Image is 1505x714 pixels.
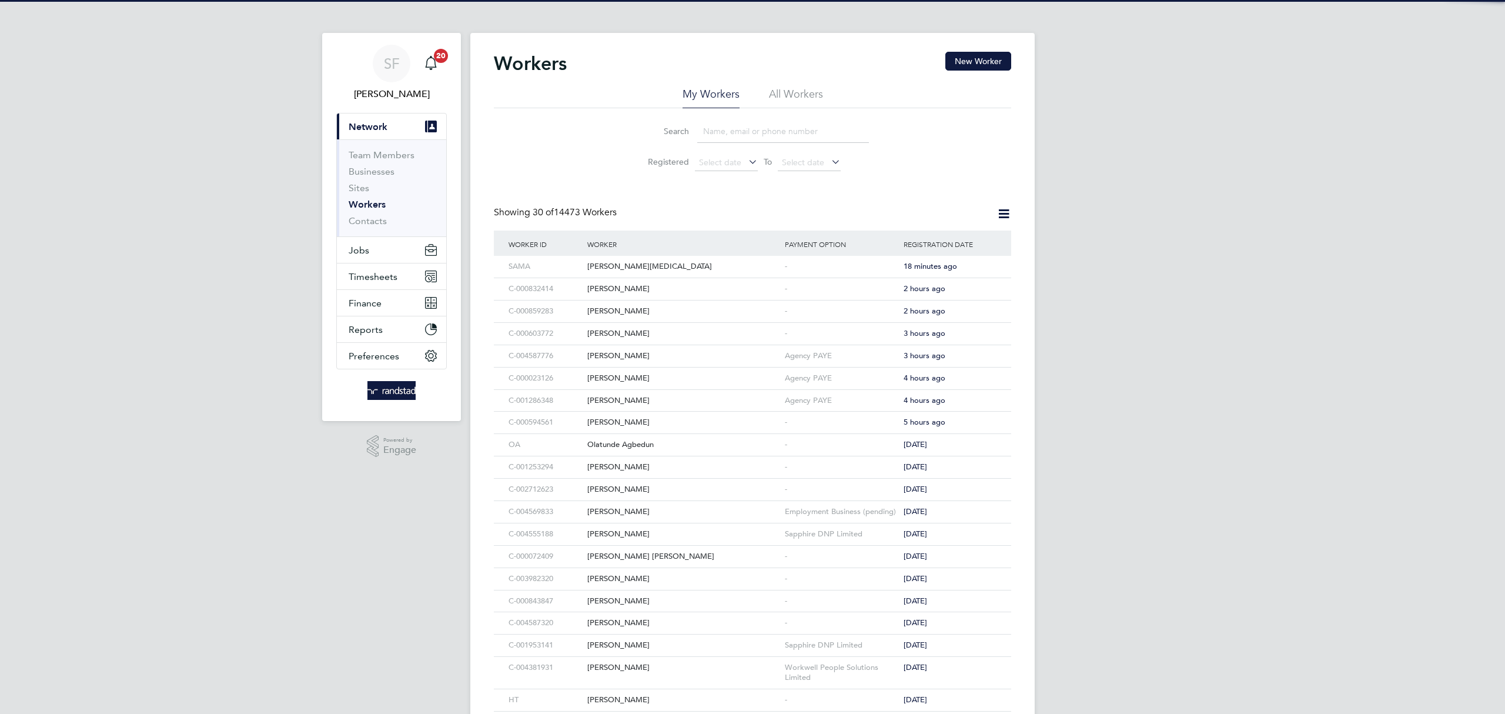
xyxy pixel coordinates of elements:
[506,412,584,433] div: C-000594561
[584,434,782,456] div: Olatunde Agbedun
[904,529,927,539] span: [DATE]
[506,389,999,399] a: C-001286348[PERSON_NAME]Agency PAYE4 hours ago
[782,278,901,300] div: -
[337,139,446,236] div: Network
[782,434,901,456] div: -
[337,316,446,342] button: Reports
[584,345,782,367] div: [PERSON_NAME]
[904,417,945,427] span: 5 hours ago
[945,52,1011,71] button: New Worker
[584,657,782,679] div: [PERSON_NAME]
[904,306,945,316] span: 2 hours ago
[782,256,901,278] div: -
[769,87,823,108] li: All Workers
[584,368,782,389] div: [PERSON_NAME]
[904,351,945,361] span: 3 hours ago
[506,231,584,258] div: Worker ID
[506,301,584,322] div: C-000859283
[506,689,999,699] a: HT[PERSON_NAME]-[DATE]
[349,182,369,193] a: Sites
[584,278,782,300] div: [PERSON_NAME]
[782,231,901,258] div: Payment Option
[697,120,869,143] input: Name, email or phone number
[904,596,927,606] span: [DATE]
[904,395,945,405] span: 4 hours ago
[584,501,782,523] div: [PERSON_NAME]
[584,546,782,568] div: [PERSON_NAME] [PERSON_NAME]
[506,656,999,666] a: C-004381931[PERSON_NAME]Workwell People Solutions Limited[DATE]
[494,52,567,75] h2: Workers
[349,245,369,256] span: Jobs
[506,390,584,412] div: C-001286348
[506,456,999,466] a: C-001253294[PERSON_NAME]-[DATE]
[506,322,999,332] a: C-000603772[PERSON_NAME]-3 hours ago
[904,328,945,338] span: 3 hours ago
[506,433,999,443] a: OAOlatunde Agbedun-[DATE]
[337,237,446,263] button: Jobs
[506,590,584,612] div: C-000843847
[584,568,782,590] div: [PERSON_NAME]
[349,199,386,210] a: Workers
[904,462,927,472] span: [DATE]
[782,635,901,656] div: Sapphire DNP Limited
[904,484,927,494] span: [DATE]
[584,390,782,412] div: [PERSON_NAME]
[349,166,394,177] a: Businesses
[506,345,999,355] a: C-004587776[PERSON_NAME]Agency PAYE3 hours ago
[506,689,584,711] div: HT
[337,263,446,289] button: Timesheets
[349,298,382,309] span: Finance
[782,689,901,711] div: -
[506,568,999,578] a: C-003982320[PERSON_NAME]-[DATE]
[699,157,741,168] span: Select date
[506,278,999,288] a: C-000832414[PERSON_NAME]-2 hours ago
[506,256,584,278] div: SAMA
[584,456,782,478] div: [PERSON_NAME]
[904,261,957,271] span: 18 minutes ago
[904,551,927,561] span: [DATE]
[506,345,584,367] div: C-004587776
[383,435,416,445] span: Powered by
[506,501,999,511] a: C-004569833[PERSON_NAME]Employment Business (pending)[DATE]
[506,368,584,389] div: C-000023126
[584,590,782,612] div: [PERSON_NAME]
[904,506,927,516] span: [DATE]
[506,479,584,501] div: C-002712623
[782,301,901,322] div: -
[901,231,999,258] div: Registration Date
[782,590,901,612] div: -
[349,324,383,335] span: Reports
[336,381,447,400] a: Go to home page
[506,478,999,488] a: C-002712623[PERSON_NAME]-[DATE]
[636,126,689,136] label: Search
[904,573,927,583] span: [DATE]
[349,121,387,132] span: Network
[782,345,901,367] div: Agency PAYE
[383,445,416,455] span: Engage
[506,590,999,600] a: C-000843847[PERSON_NAME]-[DATE]
[584,412,782,433] div: [PERSON_NAME]
[337,290,446,316] button: Finance
[904,283,945,293] span: 2 hours ago
[506,523,999,533] a: C-004555188[PERSON_NAME]Sapphire DNP Limited[DATE]
[782,479,901,501] div: -
[367,435,417,458] a: Powered byEngage
[506,300,999,310] a: C-000859283[PERSON_NAME]-2 hours ago
[337,343,446,369] button: Preferences
[584,635,782,656] div: [PERSON_NAME]
[349,351,399,362] span: Preferences
[506,634,999,644] a: C-001953141[PERSON_NAME]Sapphire DNP Limited[DATE]
[506,255,999,265] a: SAMA[PERSON_NAME][MEDICAL_DATA]-18 minutes ago
[336,45,447,101] a: SF[PERSON_NAME]
[584,689,782,711] div: [PERSON_NAME]
[494,206,619,219] div: Showing
[636,156,689,167] label: Registered
[349,149,414,161] a: Team Members
[506,434,584,456] div: OA
[506,411,999,421] a: C-000594561[PERSON_NAME]-5 hours ago
[506,501,584,523] div: C-004569833
[683,87,740,108] li: My Workers
[904,618,927,628] span: [DATE]
[782,501,901,523] div: Employment Business (pending)
[904,695,927,705] span: [DATE]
